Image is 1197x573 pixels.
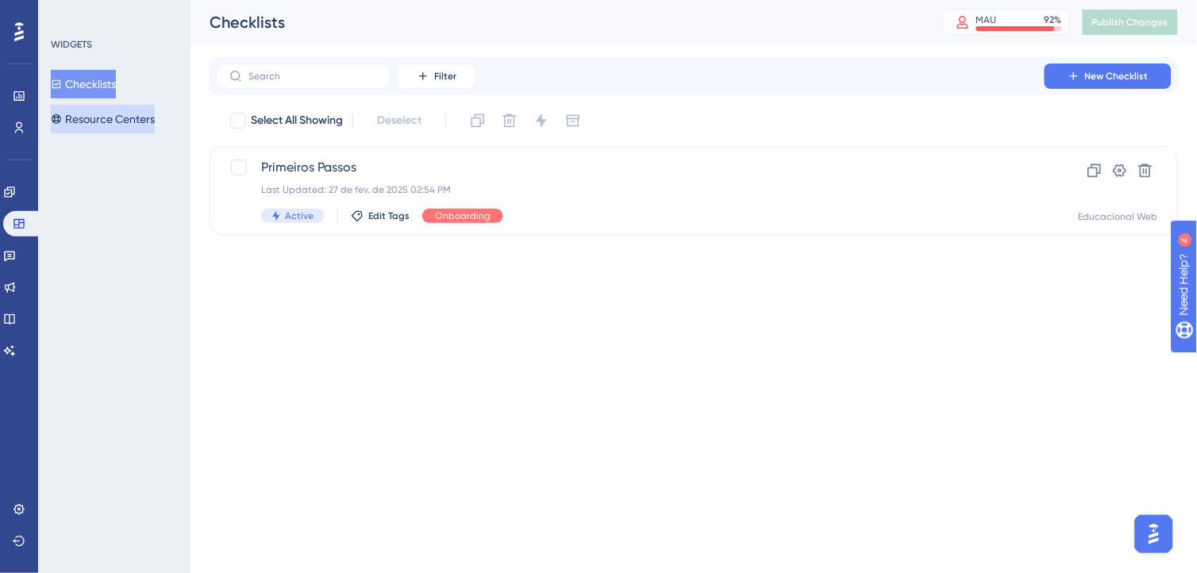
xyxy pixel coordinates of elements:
span: Publish Changes [1092,16,1168,29]
span: Edit Tags [368,210,410,222]
div: MAU [976,13,997,26]
div: WIDGETS [51,38,92,51]
span: Deselect [377,111,421,130]
span: Active [285,210,314,222]
div: 4 [110,8,114,21]
span: New Checklist [1085,70,1149,83]
button: Publish Changes [1083,10,1178,35]
button: Filter [397,63,476,89]
button: Resource Centers [51,105,155,133]
div: Educacional Web [1079,210,1158,223]
input: Search [248,71,377,82]
span: Onboarding [435,210,491,222]
span: Filter [434,70,456,83]
div: Checklists [210,11,903,33]
div: Last Updated: 27 de fev. de 2025 02:54 PM [261,183,999,196]
span: Primeiros Passos [261,158,999,177]
span: Need Help? [37,4,99,23]
button: New Checklist [1045,63,1172,89]
span: Select All Showing [251,111,343,130]
iframe: UserGuiding AI Assistant Launcher [1130,510,1178,558]
button: Edit Tags [351,210,410,222]
button: Checklists [51,70,116,98]
button: Deselect [363,106,436,135]
div: 92 % [1045,13,1062,26]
